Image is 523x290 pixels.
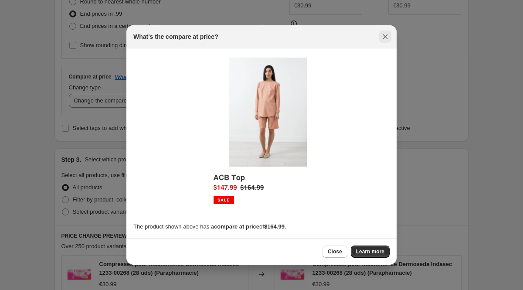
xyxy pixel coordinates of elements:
span: Learn more [356,248,384,255]
b: compare at price [214,223,259,230]
p: The product shown above has a of . [133,222,390,231]
h2: What's the compare at price? [133,32,218,41]
a: Learn more [351,246,390,258]
span: Close [328,248,342,255]
img: Compare at price example [207,55,316,215]
b: $164.99 [264,223,285,230]
button: Close [379,31,391,43]
button: Close [323,246,347,258]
